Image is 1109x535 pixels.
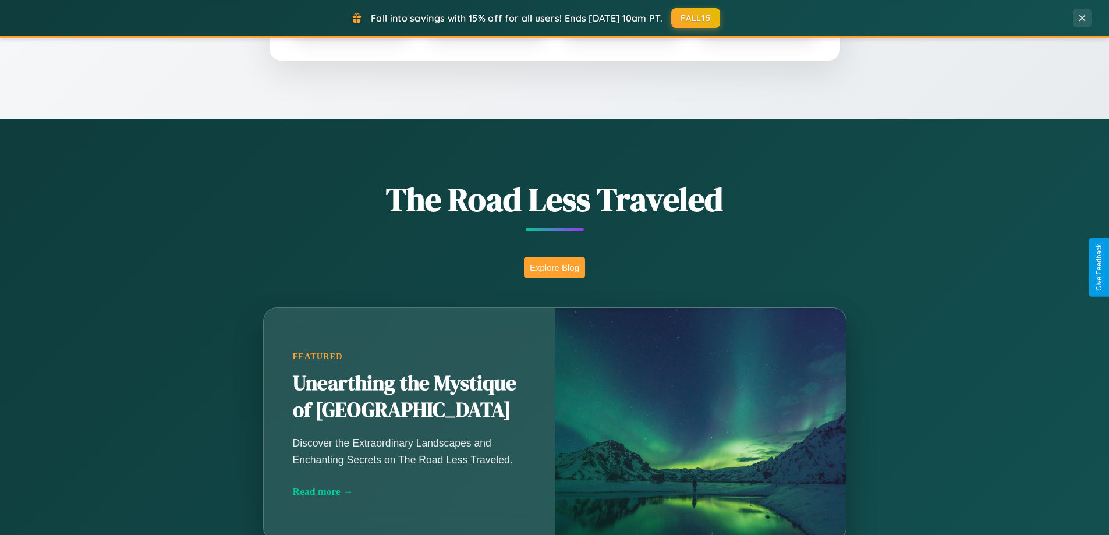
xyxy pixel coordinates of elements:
div: Read more → [293,486,526,498]
iframe: Intercom live chat [12,495,40,523]
button: FALL15 [671,8,720,28]
button: Explore Blog [524,257,585,278]
h1: The Road Less Traveled [205,177,904,222]
p: Discover the Extraordinary Landscapes and Enchanting Secrets on The Road Less Traveled. [293,435,526,467]
h2: Unearthing the Mystique of [GEOGRAPHIC_DATA] [293,370,526,424]
div: Featured [293,352,526,362]
span: Fall into savings with 15% off for all users! Ends [DATE] 10am PT. [371,12,662,24]
div: Give Feedback [1095,244,1103,291]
